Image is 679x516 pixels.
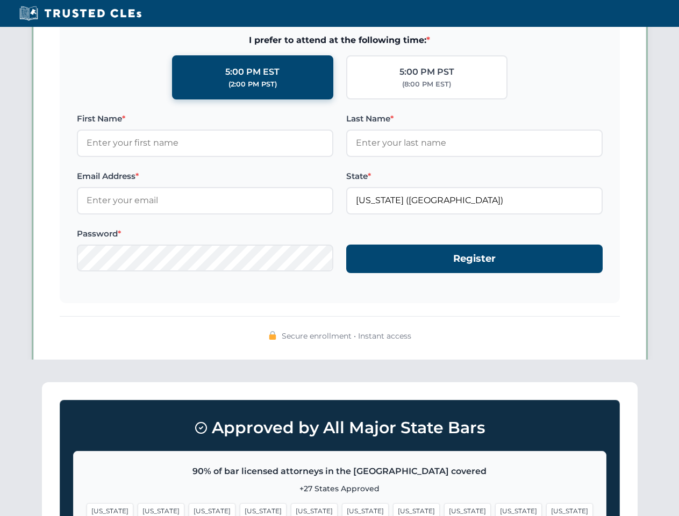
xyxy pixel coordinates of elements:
[73,413,606,442] h3: Approved by All Major State Bars
[77,227,333,240] label: Password
[87,464,593,478] p: 90% of bar licensed attorneys in the [GEOGRAPHIC_DATA] covered
[77,187,333,214] input: Enter your email
[346,112,603,125] label: Last Name
[77,112,333,125] label: First Name
[399,65,454,79] div: 5:00 PM PST
[225,65,280,79] div: 5:00 PM EST
[77,130,333,156] input: Enter your first name
[346,130,603,156] input: Enter your last name
[77,33,603,47] span: I prefer to attend at the following time:
[346,187,603,214] input: Florida (FL)
[282,330,411,342] span: Secure enrollment • Instant access
[228,79,277,90] div: (2:00 PM PST)
[268,331,277,340] img: 🔒
[402,79,451,90] div: (8:00 PM EST)
[346,245,603,273] button: Register
[16,5,145,21] img: Trusted CLEs
[87,483,593,494] p: +27 States Approved
[346,170,603,183] label: State
[77,170,333,183] label: Email Address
